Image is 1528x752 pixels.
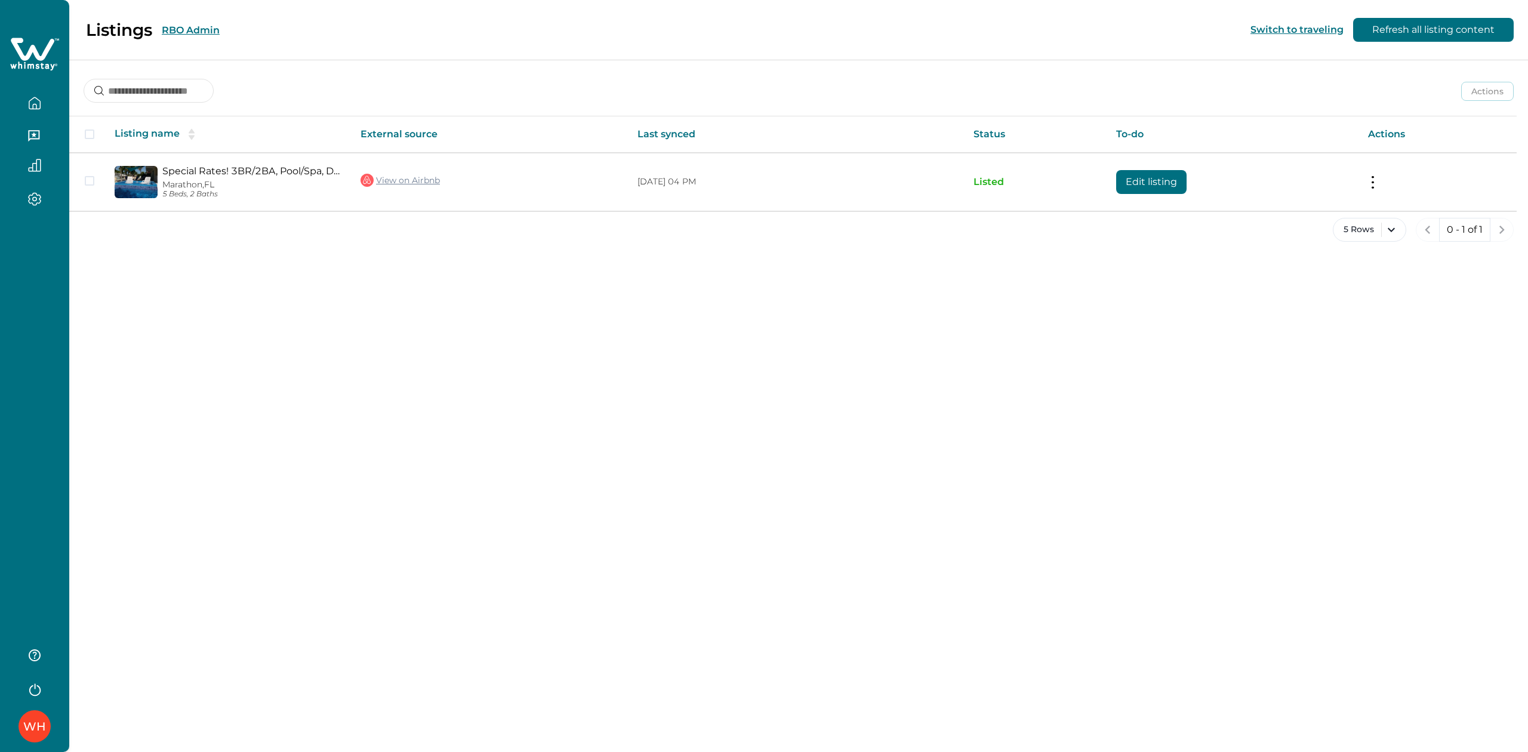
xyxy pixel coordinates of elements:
button: Refresh all listing content [1353,18,1514,42]
div: Whimstay Host [23,712,46,741]
button: 5 Rows [1333,218,1406,242]
button: Switch to traveling [1250,24,1344,35]
th: To-do [1107,116,1358,153]
a: View on Airbnb [361,172,440,188]
p: Listed [974,176,1097,188]
p: 0 - 1 of 1 [1447,224,1483,236]
a: Special Rates! 3BR/2BA, Pool/Spa, Dock, Oceanside! [162,165,341,177]
button: RBO Admin [162,24,220,36]
p: [DATE] 04 PM [637,176,954,188]
button: previous page [1416,218,1440,242]
th: Last synced [628,116,964,153]
th: Status [964,116,1107,153]
button: Edit listing [1116,170,1187,194]
p: 5 Beds, 2 Baths [162,190,341,199]
button: next page [1490,218,1514,242]
th: Actions [1358,116,1517,153]
button: Actions [1461,82,1514,101]
button: 0 - 1 of 1 [1439,218,1490,242]
img: propertyImage_Special Rates! 3BR/2BA, Pool/Spa, Dock, Oceanside! [115,166,158,198]
th: Listing name [105,116,351,153]
th: External source [351,116,628,153]
p: Marathon, FL [162,180,341,190]
p: Listings [86,20,152,40]
button: sorting [180,128,204,140]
